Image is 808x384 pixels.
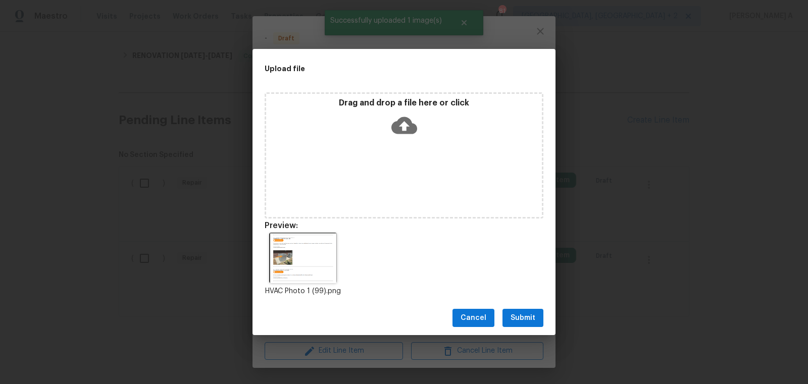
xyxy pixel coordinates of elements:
p: HVAC Photo 1 (99).png [265,286,341,297]
button: Cancel [452,309,494,327]
p: Drag and drop a file here or click [266,98,542,108]
img: B0pHSYc9K2DSAAAAAElFTkSuQmCC [269,233,337,283]
button: Submit [502,309,543,327]
h2: Upload file [265,63,498,74]
span: Submit [511,312,535,324]
span: Cancel [461,312,486,324]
